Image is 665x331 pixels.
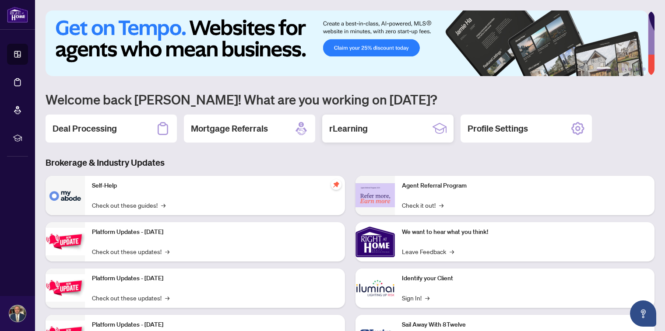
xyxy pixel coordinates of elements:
span: → [450,247,454,256]
img: Identify your Client [355,268,395,308]
a: Check it out!→ [402,200,443,210]
span: → [165,247,169,256]
span: pushpin [331,179,341,190]
button: 1 [597,67,611,71]
button: 2 [614,67,618,71]
img: Slide 0 [46,10,648,76]
button: Open asap [630,300,656,327]
h2: Profile Settings [468,122,528,135]
button: 3 [621,67,625,71]
h3: Brokerage & Industry Updates [46,157,654,169]
p: Agent Referral Program [402,181,648,191]
h1: Welcome back [PERSON_NAME]! What are you working on [DATE]? [46,91,654,108]
span: → [439,200,443,210]
button: 4 [628,67,632,71]
img: Platform Updates - July 21, 2025 [46,228,85,255]
span: → [425,293,429,303]
a: Check out these guides!→ [92,200,165,210]
img: logo [7,7,28,23]
p: Platform Updates - [DATE] [92,274,338,283]
a: Check out these updates!→ [92,247,169,256]
p: Self-Help [92,181,338,191]
h2: Mortgage Referrals [191,122,268,135]
a: Check out these updates!→ [92,293,169,303]
p: Sail Away With 8Twelve [402,320,648,330]
span: → [161,200,165,210]
button: 5 [635,67,639,71]
h2: rLearning [329,122,368,135]
span: → [165,293,169,303]
img: Self-Help [46,176,85,215]
img: Profile Icon [9,305,26,322]
img: Platform Updates - July 8, 2025 [46,274,85,302]
img: We want to hear what you think! [355,222,395,261]
button: 6 [642,67,646,71]
p: We want to hear what you think! [402,227,648,237]
a: Sign In!→ [402,293,429,303]
p: Identify your Client [402,274,648,283]
p: Platform Updates - [DATE] [92,320,338,330]
h2: Deal Processing [53,122,117,135]
p: Platform Updates - [DATE] [92,227,338,237]
img: Agent Referral Program [355,183,395,207]
a: Leave Feedback→ [402,247,454,256]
